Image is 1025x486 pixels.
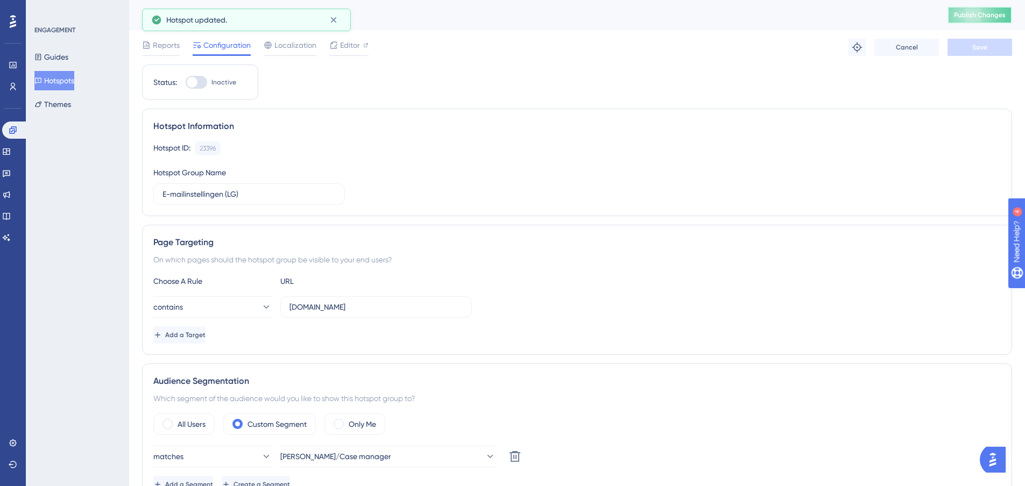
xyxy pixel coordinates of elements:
[153,301,183,313] span: contains
[166,13,227,26] span: Hotspot updated.
[153,166,226,179] div: Hotspot Group Name
[153,392,1001,405] div: Which segment of the audience would you like to show this hotspot group to?
[153,375,1001,388] div: Audience Segmentation
[954,11,1006,19] span: Publish Changes
[165,331,206,339] span: Add a Target
[203,39,251,52] span: Configuration
[349,418,376,431] label: Only Me
[200,144,216,153] div: 23396
[972,43,987,52] span: Save
[874,39,939,56] button: Cancel
[178,418,206,431] label: All Users
[280,446,496,467] button: [PERSON_NAME]/Case manager
[948,6,1012,24] button: Publish Changes
[280,275,399,288] div: URL
[153,450,183,463] span: matches
[34,71,74,90] button: Hotspots
[153,326,206,344] button: Add a Target
[289,301,463,313] input: yourwebsite.com/path
[948,39,1012,56] button: Save
[280,450,391,463] span: [PERSON_NAME]/Case manager
[153,141,190,155] div: Hotspot ID:
[896,43,918,52] span: Cancel
[142,8,921,23] div: E-mailinstellingen (LG)
[153,275,272,288] div: Choose A Rule
[153,296,272,318] button: contains
[34,95,71,114] button: Themes
[75,5,78,14] div: 4
[153,236,1001,249] div: Page Targeting
[340,39,360,52] span: Editor
[211,78,236,87] span: Inactive
[34,26,75,34] div: ENGAGEMENT
[153,446,272,467] button: matches
[248,418,307,431] label: Custom Segment
[153,120,1001,133] div: Hotspot Information
[153,39,180,52] span: Reports
[274,39,316,52] span: Localization
[980,444,1012,476] iframe: UserGuiding AI Assistant Launcher
[34,47,68,67] button: Guides
[162,188,336,200] input: Type your Hotspot Group Name here
[153,76,177,89] div: Status:
[25,3,67,16] span: Need Help?
[153,253,1001,266] div: On which pages should the hotspot group be visible to your end users?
